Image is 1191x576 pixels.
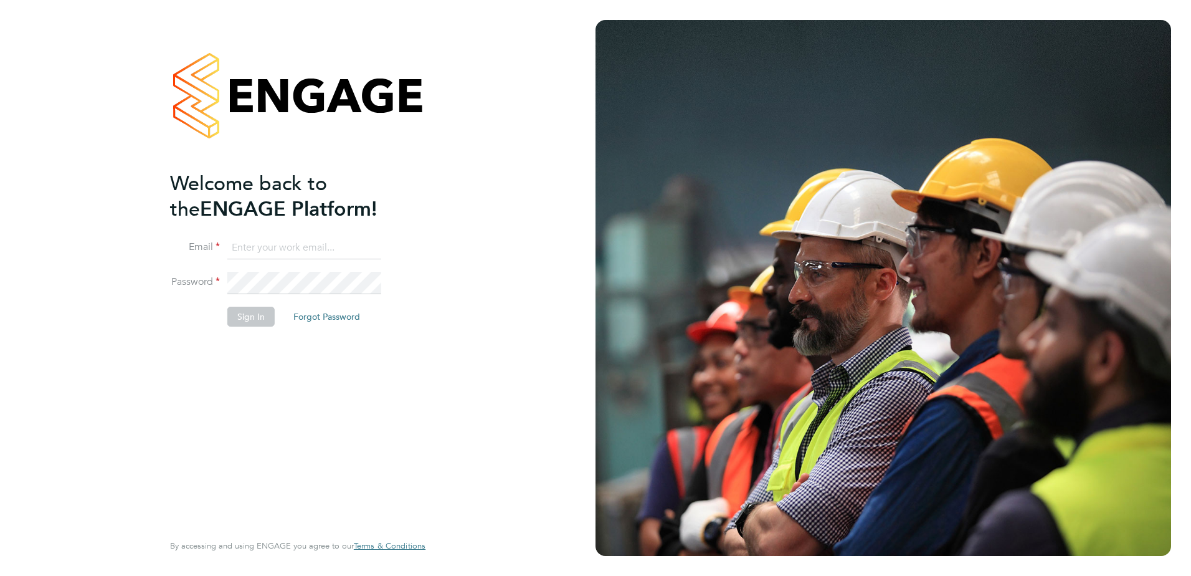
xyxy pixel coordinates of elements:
h2: ENGAGE Platform! [170,171,413,222]
a: Terms & Conditions [354,541,425,551]
input: Enter your work email... [227,237,381,259]
button: Sign In [227,307,275,327]
span: Welcome back to the [170,171,327,221]
span: By accessing and using ENGAGE you agree to our [170,540,425,551]
label: Password [170,276,220,289]
span: Terms & Conditions [354,540,425,551]
label: Email [170,241,220,254]
button: Forgot Password [283,307,370,327]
